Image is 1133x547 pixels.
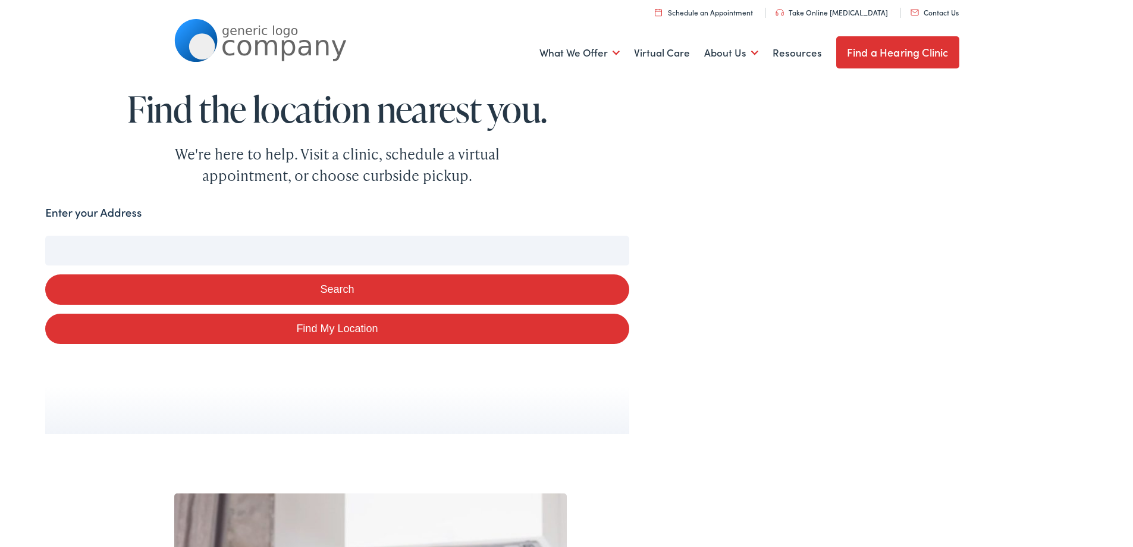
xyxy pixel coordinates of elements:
[45,274,629,305] button: Search
[45,89,629,129] h1: Find the location nearest you.
[539,31,620,75] a: What We Offer
[776,7,888,17] a: Take Online [MEDICAL_DATA]
[773,31,822,75] a: Resources
[45,314,629,344] a: Find My Location
[911,7,959,17] a: Contact Us
[836,36,959,68] a: Find a Hearing Clinic
[911,10,919,15] img: utility icon
[147,143,528,186] div: We're here to help. Visit a clinic, schedule a virtual appointment, or choose curbside pickup.
[655,7,753,17] a: Schedule an Appointment
[704,31,758,75] a: About Us
[45,236,629,265] input: Enter your address or zip code
[634,31,690,75] a: Virtual Care
[776,9,784,16] img: utility icon
[655,8,662,16] img: utility icon
[45,204,142,221] label: Enter your Address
